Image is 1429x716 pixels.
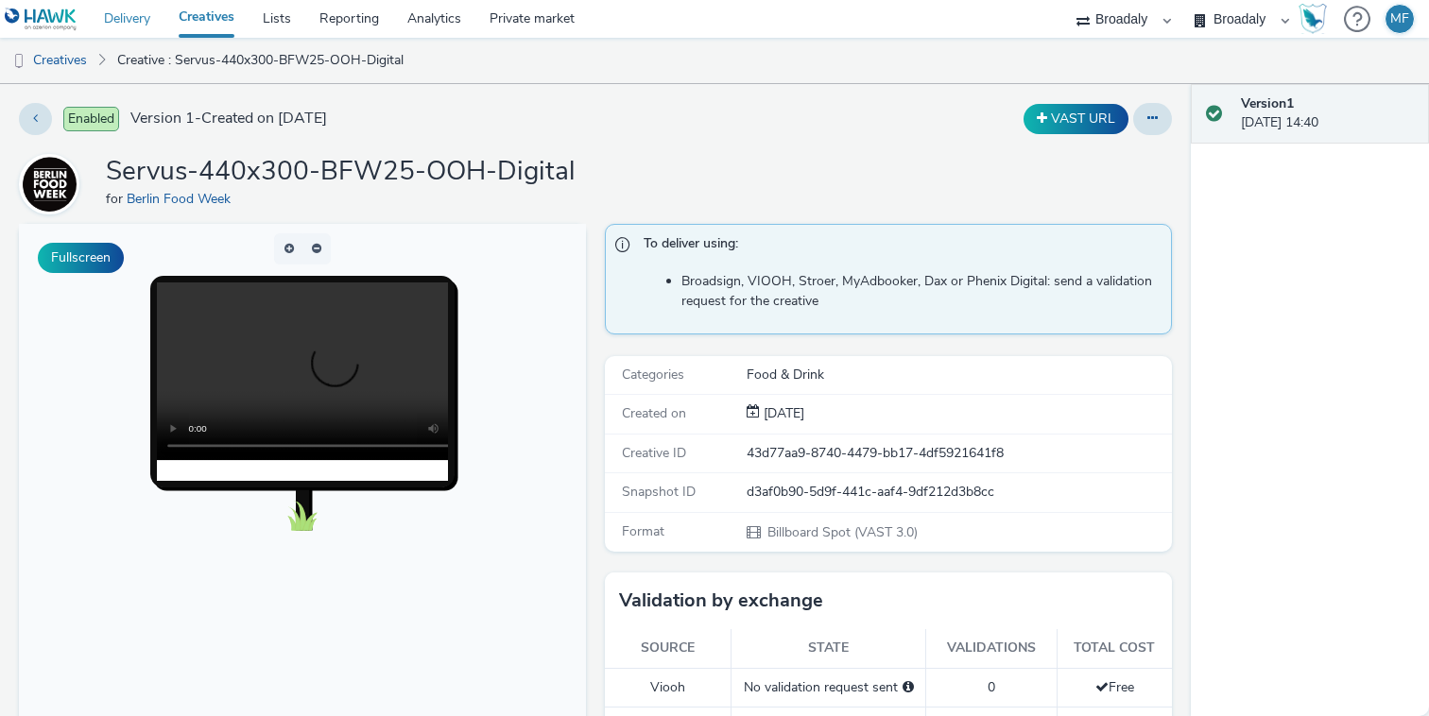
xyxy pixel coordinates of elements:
[1024,104,1128,134] button: VAST URL
[22,157,77,212] img: Berlin Food Week
[1095,678,1134,696] span: Free
[747,366,1170,384] div: Food & Drink
[622,366,684,384] span: Categories
[605,668,732,707] td: Viooh
[760,404,804,423] div: Creation 23 September 2025, 14:40
[1299,4,1334,34] a: Hawk Academy
[108,38,413,83] a: Creative : Servus-440x300-BFW25-OOH-Digital
[988,678,995,696] span: 0
[106,190,127,208] span: for
[63,107,119,131] span: Enabled
[19,175,87,193] a: Berlin Food Week
[106,154,576,190] h1: Servus-440x300-BFW25-OOH-Digital
[130,108,327,129] span: Version 1 - Created on [DATE]
[1299,4,1327,34] img: Hawk Academy
[747,444,1170,463] div: 43d77aa9-8740-4479-bb17-4df5921641f8
[605,629,732,668] th: Source
[926,629,1057,668] th: Validations
[38,243,124,273] button: Fullscreen
[760,404,804,422] span: [DATE]
[1019,104,1133,134] div: Duplicate the creative as a VAST URL
[732,629,926,668] th: State
[644,234,1152,259] span: To deliver using:
[619,587,823,615] h3: Validation by exchange
[622,444,686,462] span: Creative ID
[1057,629,1172,668] th: Total cost
[1390,5,1409,33] div: MF
[741,678,916,697] div: No validation request sent
[127,190,238,208] a: Berlin Food Week
[1241,94,1414,133] div: [DATE] 14:40
[9,52,28,71] img: dooh
[622,404,686,422] span: Created on
[1241,94,1294,112] strong: Version 1
[622,522,664,540] span: Format
[681,272,1162,311] li: Broadsign, VIOOH, Stroer, MyAdbooker, Dax or Phenix Digital: send a validation request for the cr...
[747,483,1170,502] div: d3af0b90-5d9f-441c-aaf4-9df212d3b8cc
[622,483,696,501] span: Snapshot ID
[766,523,918,541] span: Billboard Spot (VAST 3.0)
[5,8,77,31] img: undefined Logo
[903,678,914,697] div: Please select a deal below and click on Send to send a validation request to Viooh.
